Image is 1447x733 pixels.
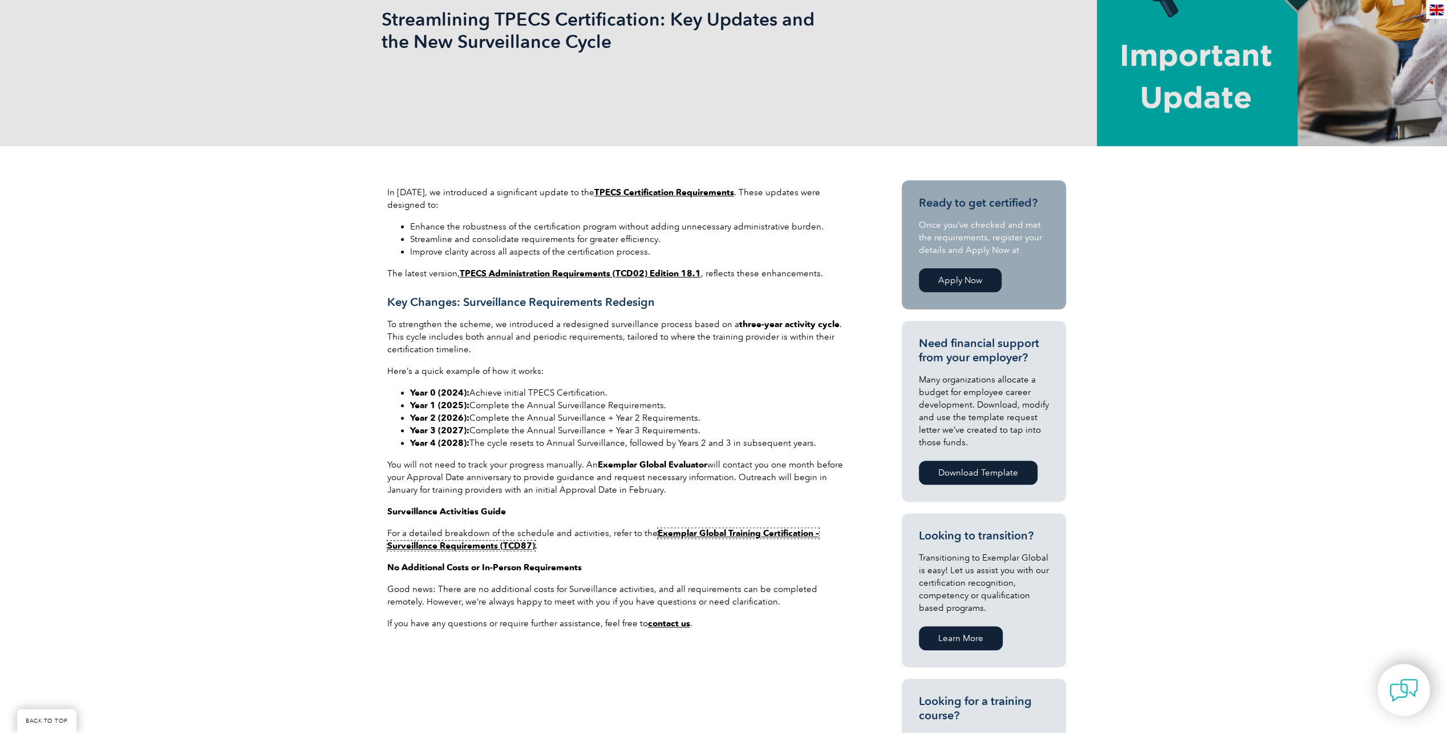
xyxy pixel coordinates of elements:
h3: Need financial support from your employer? [919,336,1049,365]
img: en [1429,5,1444,15]
p: You will not need to track your progress manually. An will contact you one month before your Appr... [387,458,855,496]
li: Achieve initial TPECS Certification. [410,386,855,399]
img: contact-chat.png [1389,676,1418,704]
h3: Looking for a training course? [919,694,1049,723]
p: Here’s a quick example of how it works: [387,365,855,377]
a: TPECS Certification Requirements [594,187,734,198]
p: If you have any questions or require further assistance, feel free to . [387,617,855,630]
p: Many organizations allocate a budget for employee career development. Download, modify and use th... [919,373,1049,449]
a: TPECS Administration Requirements (TCD02) Edition 18.1 [460,268,701,279]
strong: Year 2 (2026): [410,413,469,423]
p: The latest version, , reflects these enhancements. [387,267,855,280]
li: The cycle resets to Annual Surveillance, followed by Years 2 and 3 in subsequent years. [410,437,855,449]
strong: No Additional Costs or In-Person Requirements [387,562,582,573]
a: BACK TO TOP [17,709,76,733]
li: Complete the Annual Surveillance + Year 3 Requirements. [410,424,855,437]
a: Apply Now [919,268,1002,292]
h3: Key Changes: Surveillance Requirements Redesign [387,295,855,309]
strong: Year 4 (2028): [410,438,469,448]
strong: three-year activity cycle [739,319,840,329]
li: Improve clarity across all aspects of the certification process. [410,245,855,258]
a: Learn More [919,626,1003,650]
strong: Surveillance Activities Guide [387,506,506,517]
p: Good news: There are no additional costs for Surveillance activities, and all requirements can be... [387,583,855,608]
li: Streamline and consolidate requirements for greater efficiency. [410,233,855,245]
p: For a detailed breakdown of the schedule and activities, refer to the . [387,527,855,552]
h3: Ready to get certified? [919,196,1049,210]
li: Complete the Annual Surveillance Requirements. [410,399,855,412]
p: Transitioning to Exemplar Global is easy! Let us assist you with our certification recognition, c... [919,551,1049,614]
a: contact us [648,618,690,629]
strong: Year 3 (2027): [410,425,469,436]
strong: Year 0 (2024): [410,388,469,398]
strong: Exemplar Global Evaluator [598,460,707,470]
li: Enhance the robustness of the certification program without adding unnecessary administrative bur... [410,220,855,233]
a: Exemplar Global Training Certification – Surveillance Requirements (TCD87) [387,528,819,551]
a: Download Template [919,461,1037,485]
li: Complete the Annual Surveillance + Year 2 Requirements. [410,412,855,424]
strong: Year 1 (2025): [410,400,469,410]
p: Once you’ve checked and met the requirements, register your details and Apply Now at [919,219,1049,256]
p: In [DATE], we introduced a significant update to the . These updates were designed to: [387,186,855,211]
h3: Looking to transition? [919,529,1049,543]
p: To strengthen the scheme, we introduced a redesigned surveillance process based on a . This cycle... [387,318,855,356]
h1: Streamlining TPECS Certification: Key Updates and the New Surveillance Cycle [382,8,820,53]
